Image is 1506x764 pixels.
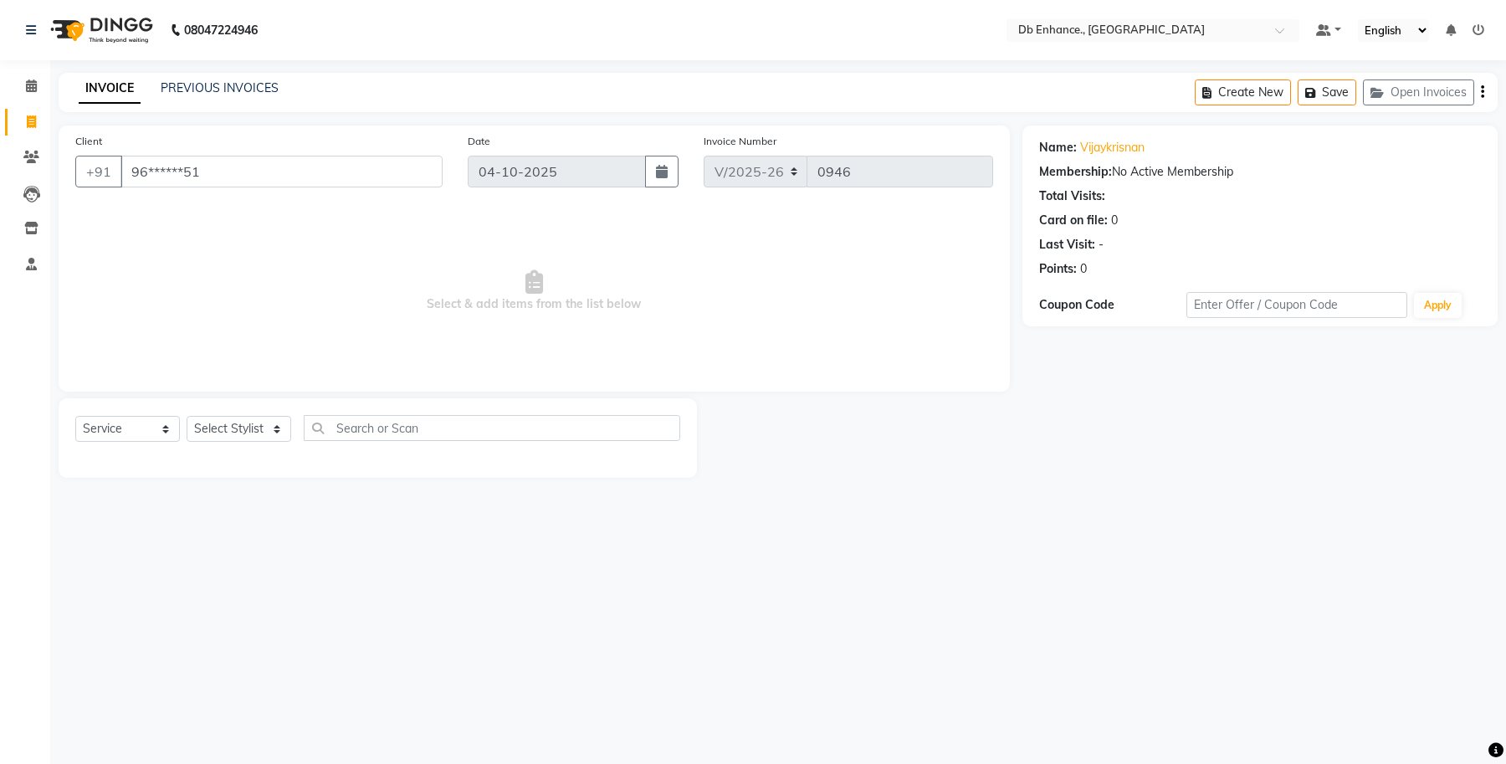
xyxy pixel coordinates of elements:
div: Points: [1039,260,1077,278]
input: Search or Scan [304,415,680,441]
div: Coupon Code [1039,296,1186,314]
img: logo [43,7,157,54]
b: 08047224946 [184,7,258,54]
button: Open Invoices [1363,79,1474,105]
label: Client [75,134,102,149]
a: Vijaykrisnan [1080,139,1145,156]
input: Search by Name/Mobile/Email/Code [120,156,443,187]
input: Enter Offer / Coupon Code [1186,292,1407,318]
div: No Active Membership [1039,163,1481,181]
div: Card on file: [1039,212,1108,229]
a: INVOICE [79,74,141,104]
a: PREVIOUS INVOICES [161,80,279,95]
label: Date [468,134,490,149]
div: - [1099,236,1104,254]
button: +91 [75,156,122,187]
div: Total Visits: [1039,187,1105,205]
span: Select & add items from the list below [75,208,993,375]
div: Last Visit: [1039,236,1095,254]
button: Apply [1414,293,1462,318]
div: 0 [1111,212,1118,229]
button: Create New [1195,79,1291,105]
label: Invoice Number [704,134,776,149]
div: Membership: [1039,163,1112,181]
div: 0 [1080,260,1087,278]
div: Name: [1039,139,1077,156]
button: Save [1298,79,1356,105]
